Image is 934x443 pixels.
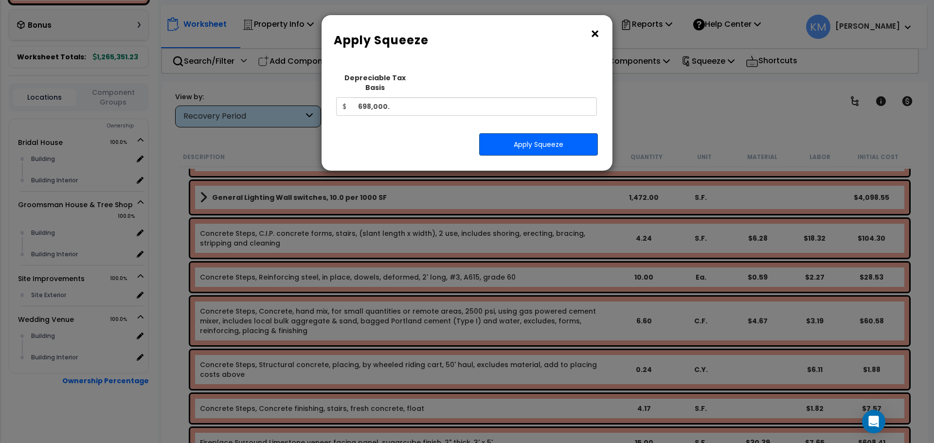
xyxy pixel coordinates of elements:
button: × [590,26,600,42]
div: Open Intercom Messenger [862,410,885,433]
button: Apply Squeeze [479,133,598,156]
span: $ [336,97,352,116]
h6: Apply Squeeze [334,32,600,49]
label: Depreciable Tax Basis [336,73,414,92]
input: 0.00 [352,97,597,116]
